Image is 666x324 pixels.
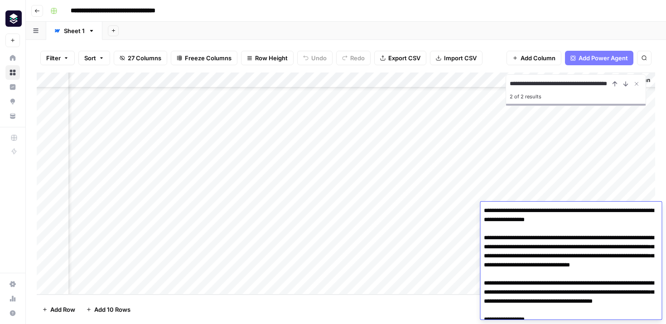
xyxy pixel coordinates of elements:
span: Export CSV [388,53,420,63]
button: Row Height [241,51,294,65]
span: Undo [311,53,327,63]
button: Add Column [507,51,561,65]
span: Freeze Columns [185,53,232,63]
span: Add Power Agent [579,53,628,63]
span: 27 Columns [128,53,161,63]
button: Next Result [620,78,631,89]
button: Redo [336,51,371,65]
button: Add 10 Rows [81,302,136,317]
button: Help + Support [5,306,20,320]
button: Import CSV [430,51,483,65]
button: Add Power Agent [565,51,633,65]
button: Filter [40,51,75,65]
span: Redo [350,53,365,63]
button: Previous Result [609,78,620,89]
a: Sheet 1 [46,22,102,40]
button: Sort [78,51,110,65]
button: Add Row [37,302,81,317]
img: Platformengineering.org Logo [5,10,22,27]
a: Settings [5,277,20,291]
button: Undo [297,51,333,65]
div: Sheet 1 [64,26,85,35]
button: Workspace: Platformengineering.org [5,7,20,30]
span: Add Column [521,53,555,63]
a: Usage [5,291,20,306]
button: Close Search [631,78,642,89]
span: Add Row [50,305,75,314]
span: Add 10 Rows [94,305,130,314]
a: Browse [5,65,20,80]
a: Your Data [5,109,20,123]
a: Insights [5,80,20,94]
span: Sort [84,53,96,63]
div: 2 of 2 results [510,91,642,102]
button: Export CSV [374,51,426,65]
span: Import CSV [444,53,477,63]
span: Filter [46,53,61,63]
button: Freeze Columns [171,51,237,65]
a: Home [5,51,20,65]
span: Row Height [255,53,288,63]
button: 27 Columns [114,51,167,65]
a: Opportunities [5,94,20,109]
